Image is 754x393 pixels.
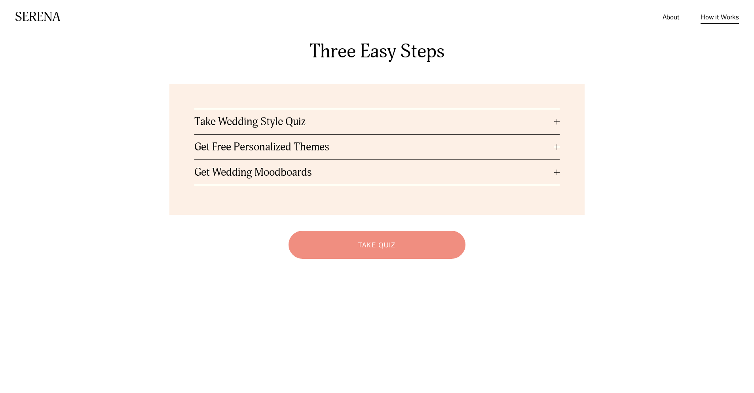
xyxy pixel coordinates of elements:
[194,115,555,128] span: Take Wedding Style Quiz
[15,9,61,25] a: SERENA
[194,166,555,179] span: Get Wedding Moodboards
[194,135,560,159] button: Get Free Personalized Themes
[194,160,560,185] button: Get Wedding Moodboards
[701,10,739,25] a: How it Works
[663,10,680,25] a: About
[194,109,560,134] button: Take Wedding Style Quiz
[194,140,555,154] span: Get Free Personalized Themes
[100,40,654,64] h3: Three Easy Steps
[285,227,469,262] a: Take Quiz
